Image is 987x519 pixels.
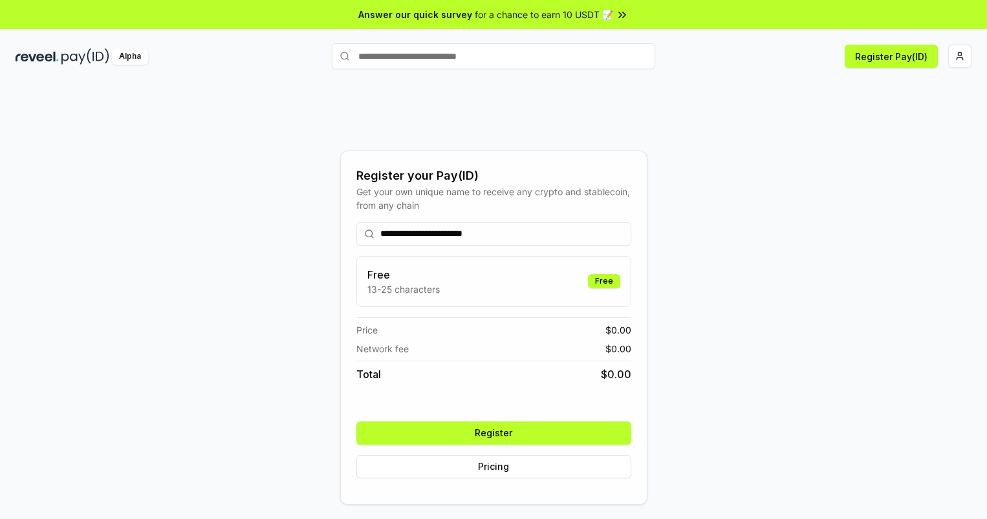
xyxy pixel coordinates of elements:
[356,323,378,337] span: Price
[356,167,631,185] div: Register your Pay(ID)
[845,45,938,68] button: Register Pay(ID)
[61,48,109,65] img: pay_id
[356,366,381,382] span: Total
[112,48,148,65] div: Alpha
[588,274,620,288] div: Free
[356,342,409,355] span: Network fee
[605,342,631,355] span: $ 0.00
[356,185,631,212] div: Get your own unique name to receive any crypto and stablecoin, from any chain
[356,455,631,478] button: Pricing
[16,48,59,65] img: reveel_dark
[475,8,613,21] span: for a chance to earn 10 USDT 📝
[356,421,631,445] button: Register
[605,323,631,337] span: $ 0.00
[367,267,440,282] h3: Free
[367,282,440,296] p: 13-25 characters
[358,8,472,21] span: Answer our quick survey
[601,366,631,382] span: $ 0.00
